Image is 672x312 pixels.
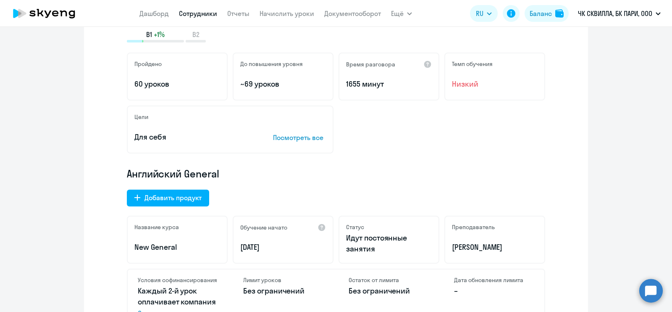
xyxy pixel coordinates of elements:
button: ЧК СКВИЛЛА, БК ПАРИ, ООО [574,3,665,24]
p: 60 уроков [134,79,220,90]
button: Добавить продукт [127,190,209,206]
p: Без ограничений [349,286,429,296]
h5: До повышения уровня [240,60,303,68]
span: B2 [192,30,199,39]
a: Документооборот [324,9,381,18]
h4: Условия софинансирования [138,276,218,284]
p: Идут постоянные занятия [346,233,432,254]
p: Посмотреть все [273,132,326,143]
h5: Пройдено [134,60,162,68]
span: B1 [146,30,152,39]
button: RU [470,5,498,22]
button: Ещё [391,5,412,22]
h4: Остаток от лимита [349,276,429,284]
p: [DATE] [240,242,326,253]
a: Сотрудники [179,9,217,18]
button: Балансbalance [525,5,569,22]
p: [PERSON_NAME] [452,242,538,253]
p: Для себя [134,132,247,143]
img: balance [555,9,564,18]
span: Низкий [452,79,538,90]
h4: Дата обновления лимита [454,276,534,284]
h5: Преподаватель [452,223,495,231]
div: Добавить продукт [144,193,202,203]
p: 1655 минут [346,79,432,90]
p: New General [134,242,220,253]
span: Ещё [391,8,404,19]
span: RU [476,8,483,19]
h5: Время разговора [346,61,395,68]
a: Начислить уроки [260,9,314,18]
p: Без ограничений [243,286,323,296]
span: Английский General [127,167,219,180]
h5: Цели [134,113,148,121]
h4: Лимит уроков [243,276,323,284]
span: +1% [154,30,165,39]
h5: Название курса [134,223,179,231]
h5: Темп обучения [452,60,493,68]
p: ~69 уроков [240,79,326,90]
a: Отчеты [227,9,249,18]
h5: Обучение начато [240,224,287,231]
p: – [454,286,534,296]
h5: Статус [346,223,364,231]
a: Дашборд [139,9,169,18]
div: Баланс [530,8,552,19]
p: ЧК СКВИЛЛА, БК ПАРИ, ООО [578,8,652,19]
